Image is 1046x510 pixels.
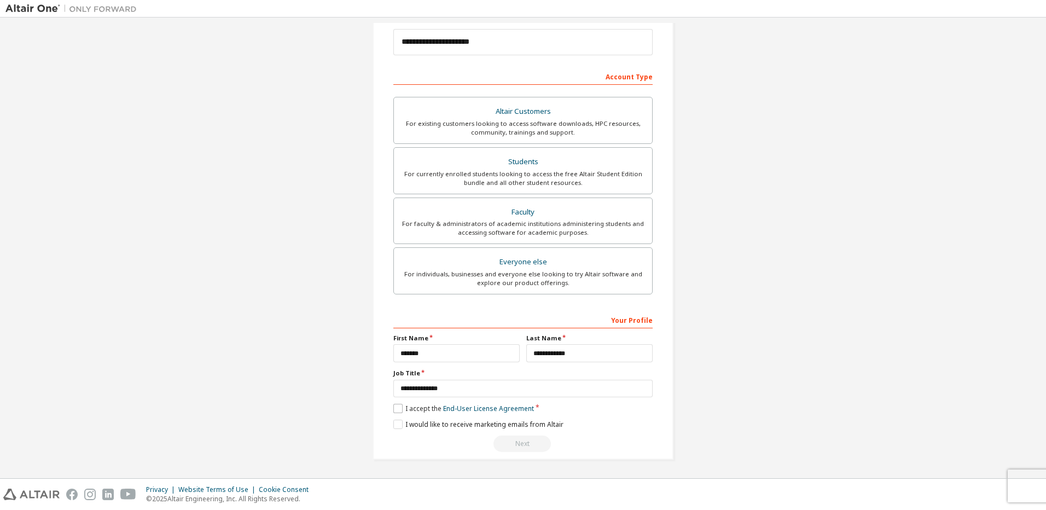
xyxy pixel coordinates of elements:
[400,205,646,220] div: Faculty
[393,404,534,413] label: I accept the
[400,154,646,170] div: Students
[120,489,136,500] img: youtube.svg
[178,485,259,494] div: Website Terms of Use
[3,489,60,500] img: altair_logo.svg
[393,436,653,452] div: Read and acccept EULA to continue
[443,404,534,413] a: End-User License Agreement
[400,104,646,119] div: Altair Customers
[393,334,520,343] label: First Name
[400,270,646,287] div: For individuals, businesses and everyone else looking to try Altair software and explore our prod...
[393,369,653,378] label: Job Title
[102,489,114,500] img: linkedin.svg
[526,334,653,343] label: Last Name
[400,170,646,187] div: For currently enrolled students looking to access the free Altair Student Edition bundle and all ...
[84,489,96,500] img: instagram.svg
[393,311,653,328] div: Your Profile
[400,254,646,270] div: Everyone else
[393,67,653,85] div: Account Type
[400,219,646,237] div: For faculty & administrators of academic institutions administering students and accessing softwa...
[146,494,315,503] p: © 2025 Altair Engineering, Inc. All Rights Reserved.
[400,119,646,137] div: For existing customers looking to access software downloads, HPC resources, community, trainings ...
[393,420,563,429] label: I would like to receive marketing emails from Altair
[146,485,178,494] div: Privacy
[259,485,315,494] div: Cookie Consent
[66,489,78,500] img: facebook.svg
[5,3,142,14] img: Altair One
